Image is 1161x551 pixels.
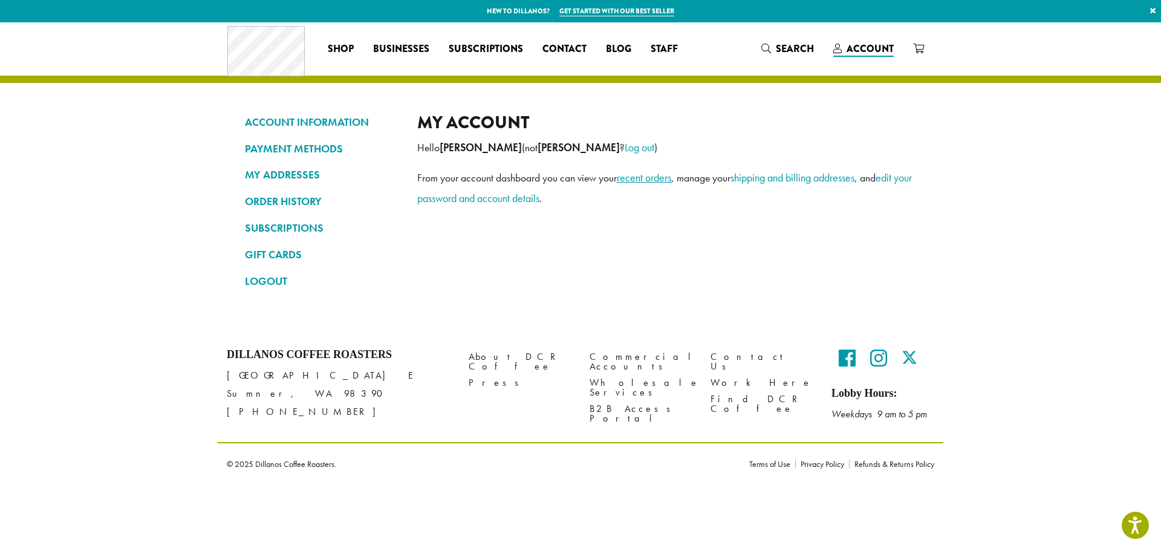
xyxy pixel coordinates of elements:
[245,112,399,132] a: ACCOUNT INFORMATION
[617,171,671,184] a: recent orders
[847,42,894,56] span: Account
[752,39,824,59] a: Search
[417,112,916,133] h2: My account
[227,460,731,468] p: © 2025 Dillanos Coffee Roasters.
[606,42,631,57] span: Blog
[711,391,813,417] a: Find DCR Coffee
[328,42,354,57] span: Shop
[849,460,934,468] a: Refunds & Returns Policy
[776,42,814,56] span: Search
[542,42,587,57] span: Contact
[245,165,399,185] a: MY ADDRESSES
[538,141,620,154] strong: [PERSON_NAME]
[245,112,399,301] nav: Account pages
[373,42,429,57] span: Businesses
[245,218,399,238] a: SUBSCRIPTIONS
[245,191,399,212] a: ORDER HISTORY
[590,348,692,374] a: Commercial Accounts
[711,348,813,374] a: Contact Us
[318,39,363,59] a: Shop
[625,140,654,154] a: Log out
[559,6,674,16] a: Get started with our best seller
[417,137,916,158] p: Hello (not ? )
[245,244,399,265] a: GIFT CARDS
[245,271,399,292] a: LOGOUT
[440,141,522,154] strong: [PERSON_NAME]
[730,171,854,184] a: shipping and billing addresses
[749,460,795,468] a: Terms of Use
[831,408,927,420] em: Weekdays 9 am to 5 pm
[449,42,523,57] span: Subscriptions
[831,387,934,400] h5: Lobby Hours:
[469,375,571,391] a: Press
[795,460,849,468] a: Privacy Policy
[417,168,916,209] p: From your account dashboard you can view your , manage your , and .
[227,367,450,421] p: [GEOGRAPHIC_DATA] E Sumner, WA 98390 [PHONE_NUMBER]
[590,401,692,427] a: B2B Access Portal
[469,348,571,374] a: About DCR Coffee
[651,42,678,57] span: Staff
[590,375,692,401] a: Wholesale Services
[711,375,813,391] a: Work Here
[227,348,450,362] h4: Dillanos Coffee Roasters
[641,39,688,59] a: Staff
[245,139,399,159] a: PAYMENT METHODS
